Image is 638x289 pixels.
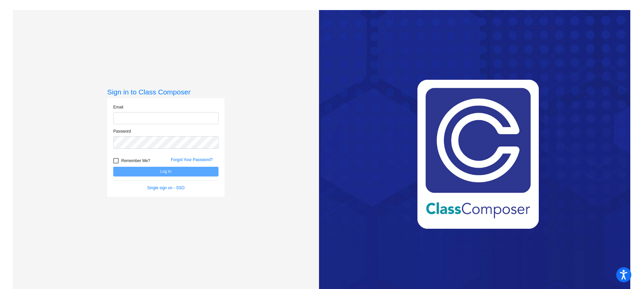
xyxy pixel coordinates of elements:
[107,88,225,96] h3: Sign in to Class Composer
[121,157,150,165] span: Remember Me?
[113,128,131,134] label: Password
[113,167,218,176] button: Log In
[147,186,184,190] a: Single sign on - SSO
[113,104,123,110] label: Email
[171,157,213,162] a: Forgot Your Password?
